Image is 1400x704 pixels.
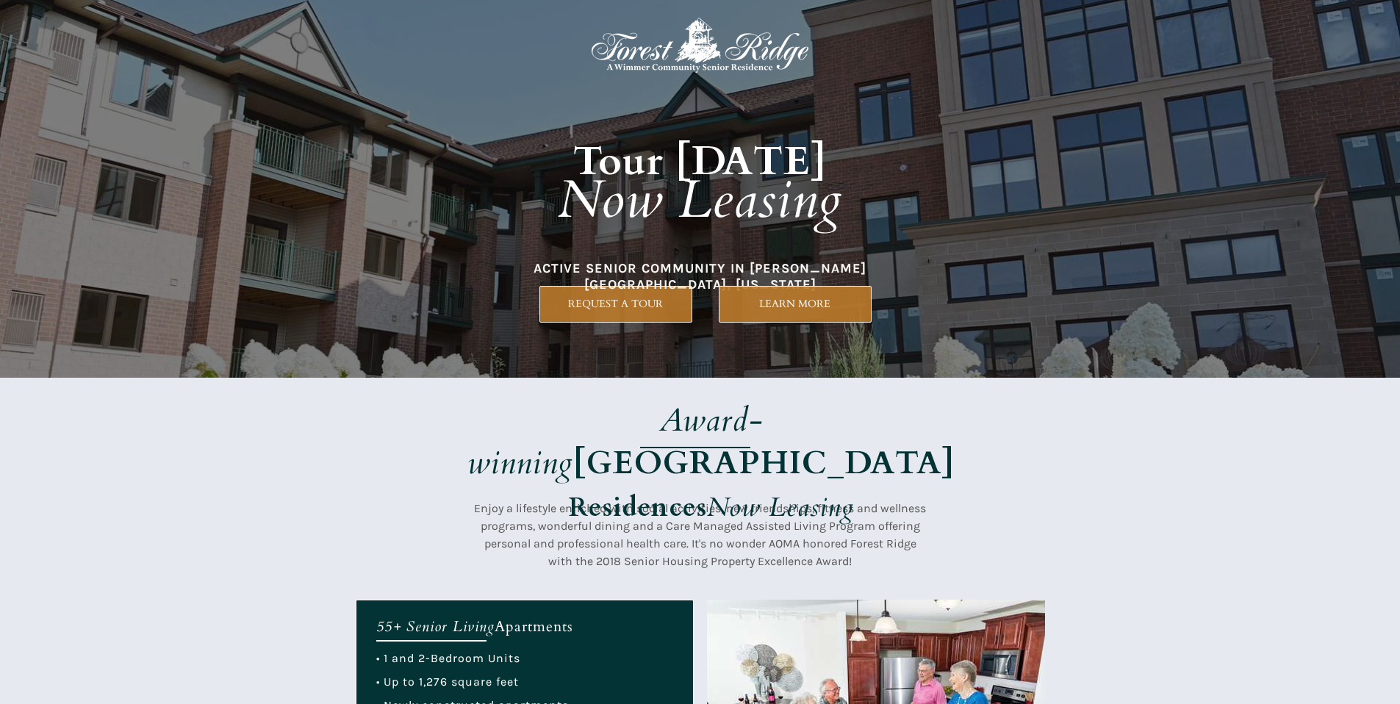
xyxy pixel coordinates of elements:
span: ACTIVE SENIOR COMMUNITY IN [PERSON_NAME][GEOGRAPHIC_DATA], [US_STATE] [534,260,866,292]
a: REQUEST A TOUR [539,286,692,323]
em: Award-winning [467,398,764,485]
a: LEARN MORE [719,286,872,323]
span: • 1 and 2-Bedroom Units [376,651,520,665]
span: • Up to 1,276 square feet [376,675,519,689]
strong: [GEOGRAPHIC_DATA] [573,441,955,485]
strong: Residences [569,489,707,525]
em: Now Leasing [558,165,842,236]
em: Now Leasing [707,489,854,525]
em: 55+ Senior Living [376,617,495,636]
span: LEARN MORE [719,298,871,310]
span: REQUEST A TOUR [540,298,692,310]
strong: Tour [DATE] [573,134,828,189]
span: Apartments [495,617,573,636]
